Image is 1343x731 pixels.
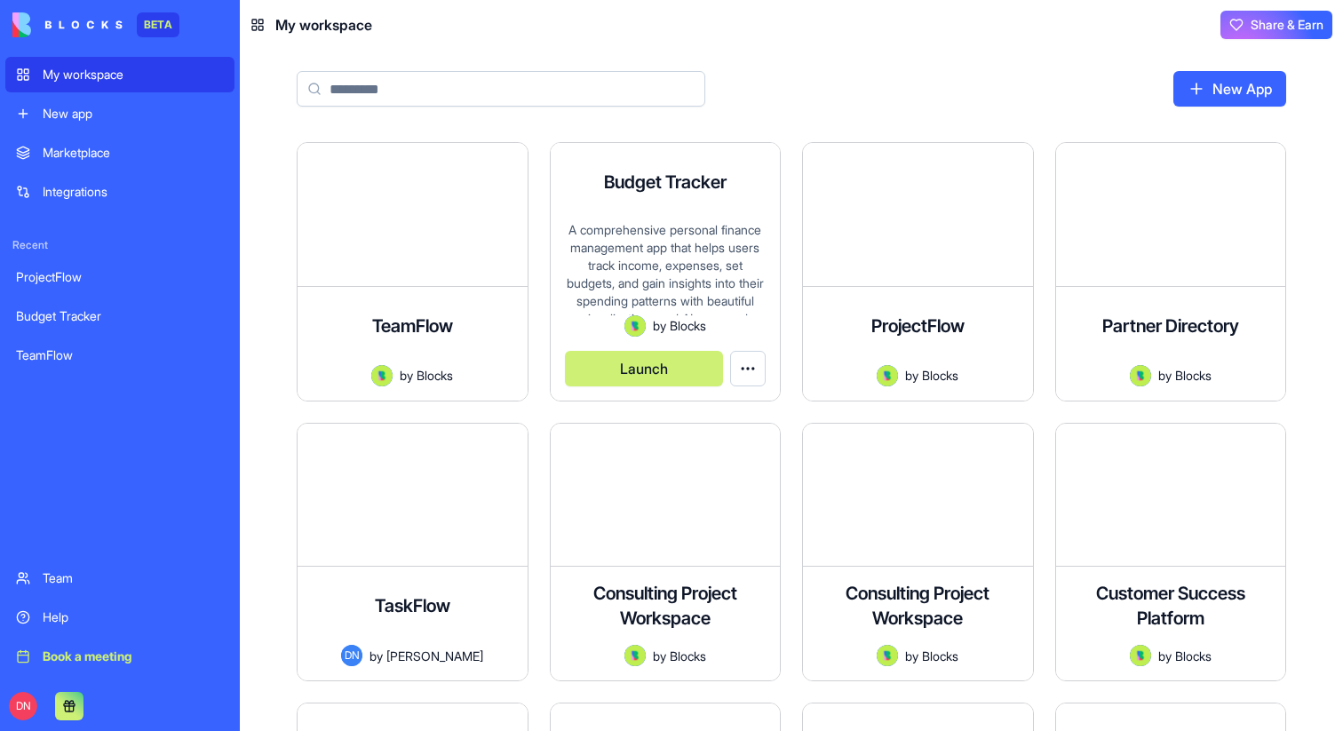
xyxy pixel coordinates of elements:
span: by [653,647,666,665]
span: Blocks [922,366,958,385]
button: Launch [565,351,724,386]
div: My workspace [43,66,224,83]
span: [PERSON_NAME] [386,647,483,665]
div: Integrations [43,183,224,201]
h4: TaskFlow [375,593,450,618]
div: TeamFlow [16,346,224,364]
a: Partner DirectoryAvatarbyBlocks [1055,142,1287,401]
span: Share & Earn [1251,16,1323,34]
h4: Consulting Project Workspace [817,581,1019,631]
a: Consulting Project WorkspaceAvatarbyBlocks [802,423,1034,682]
a: TeamFlow [5,338,234,373]
div: A comprehensive personal finance management app that helps users track income, expenses, set budg... [565,221,767,315]
span: DN [9,692,37,720]
a: TaskFlowDNby[PERSON_NAME] [297,423,528,682]
span: by [905,366,918,385]
span: Blocks [922,647,958,665]
span: Blocks [1175,647,1212,665]
div: ProjectFlow [16,268,224,286]
a: Marketplace [5,135,234,171]
span: My workspace [275,14,372,36]
span: DN [341,645,362,666]
h4: Partner Directory [1102,314,1239,338]
a: My workspace [5,57,234,92]
span: by [1158,366,1172,385]
div: BETA [137,12,179,37]
span: Blocks [1175,366,1212,385]
h4: Customer Success Platform [1070,581,1272,631]
span: by [653,316,666,335]
a: New App [1173,71,1286,107]
a: Budget Tracker [5,298,234,334]
div: Team [43,569,224,587]
img: Avatar [624,315,646,337]
a: BETA [12,12,179,37]
a: Customer Success PlatformAvatarbyBlocks [1055,423,1287,682]
span: by [905,647,918,665]
a: Help [5,600,234,635]
span: by [1158,647,1172,665]
h4: Consulting Project Workspace [565,581,767,631]
span: Blocks [670,647,706,665]
h4: ProjectFlow [871,314,965,338]
span: Blocks [417,366,453,385]
div: Marketplace [43,144,224,162]
a: Team [5,560,234,596]
img: Avatar [624,645,646,666]
img: logo [12,12,123,37]
a: Book a meeting [5,639,234,674]
img: Avatar [371,365,393,386]
div: Book a meeting [43,648,224,665]
a: Consulting Project WorkspaceAvatarbyBlocks [550,423,782,682]
span: Blocks [670,316,706,335]
button: Share & Earn [1220,11,1332,39]
span: by [370,647,383,665]
a: ProjectFlow [5,259,234,295]
a: Integrations [5,174,234,210]
img: Avatar [877,365,898,386]
a: Budget TrackerA comprehensive personal finance management app that helps users track income, expe... [550,142,782,401]
span: by [400,366,413,385]
img: Avatar [877,645,898,666]
a: TeamFlowAvatarbyBlocks [297,142,528,401]
a: ProjectFlowAvatarbyBlocks [802,142,1034,401]
div: Budget Tracker [16,307,224,325]
a: New app [5,96,234,131]
img: Avatar [1130,645,1151,666]
span: Recent [5,238,234,252]
div: New app [43,105,224,123]
img: Avatar [1130,365,1151,386]
div: Help [43,608,224,626]
h4: TeamFlow [372,314,453,338]
h4: Budget Tracker [604,170,727,195]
